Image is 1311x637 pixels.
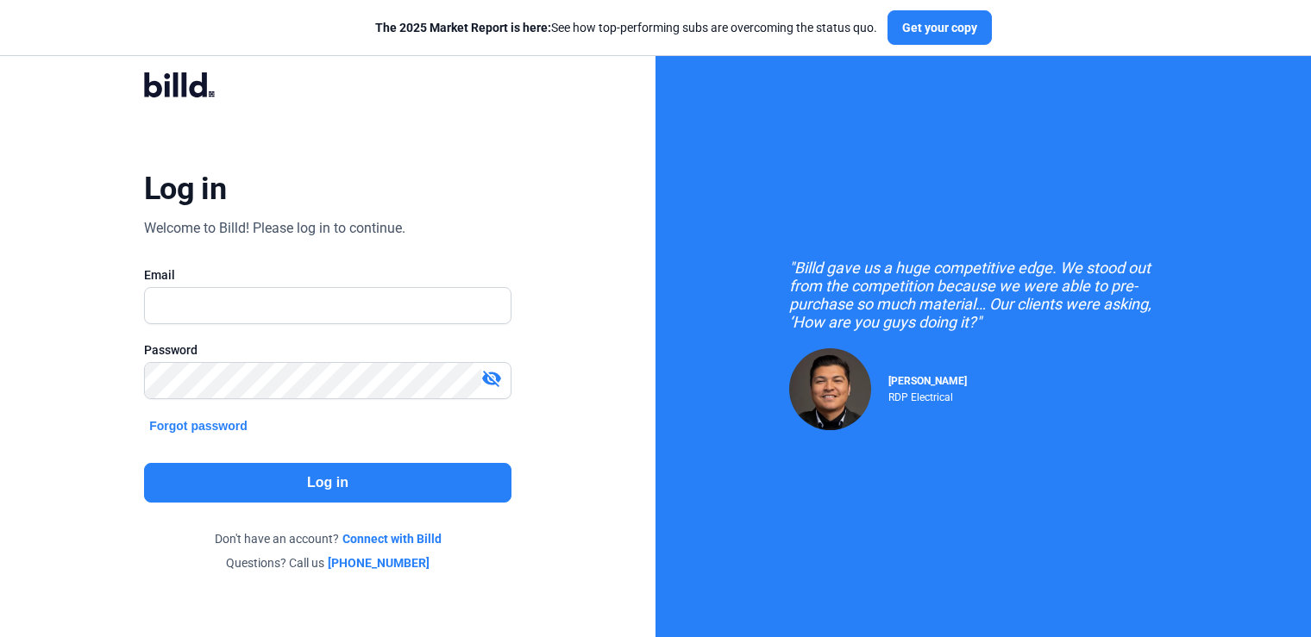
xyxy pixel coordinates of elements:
div: RDP Electrical [888,387,967,403]
button: Forgot password [144,416,253,435]
div: Password [144,341,511,359]
div: Log in [144,170,226,208]
span: The 2025 Market Report is here: [375,21,551,34]
mat-icon: visibility_off [481,368,502,389]
button: Log in [144,463,511,503]
div: See how top-performing subs are overcoming the status quo. [375,19,877,36]
div: "Billd gave us a huge competitive edge. We stood out from the competition because we were able to... [789,259,1177,331]
a: [PHONE_NUMBER] [328,554,430,571]
span: [PERSON_NAME] [888,375,967,387]
div: Email [144,266,511,284]
div: Welcome to Billd! Please log in to continue. [144,218,405,239]
button: Get your copy [888,10,992,45]
div: Don't have an account? [144,530,511,547]
img: Raul Pacheco [789,348,871,430]
a: Connect with Billd [342,530,442,547]
div: Questions? Call us [144,554,511,571]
